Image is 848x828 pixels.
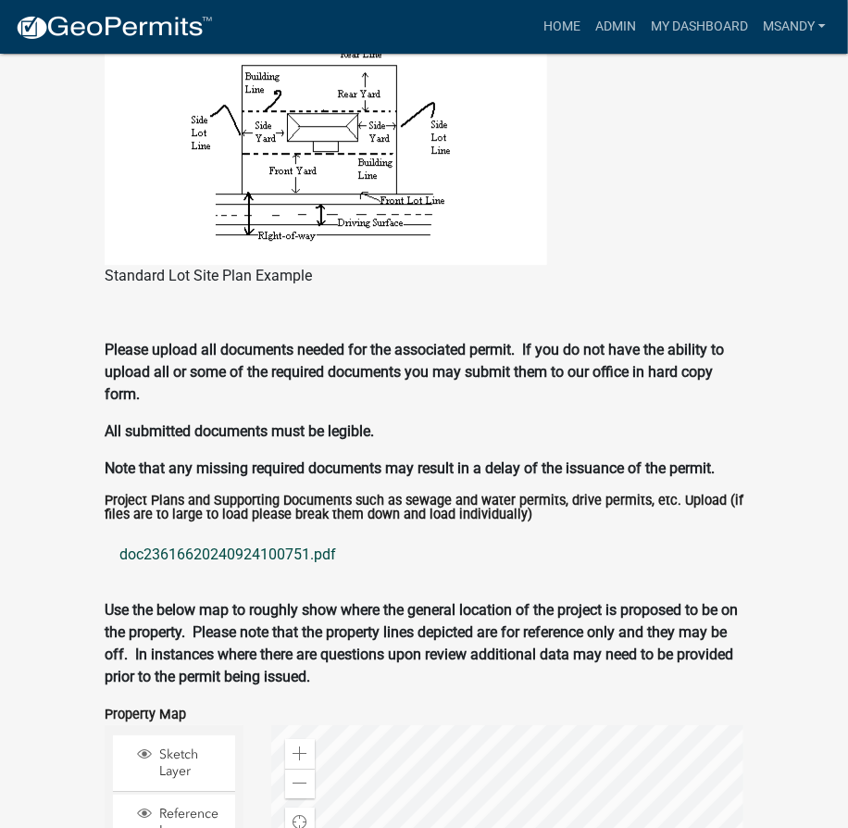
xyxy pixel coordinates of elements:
div: Sketch Layer [134,746,229,780]
a: doc23616620240924100751.pdf [105,533,743,577]
a: Home [536,9,588,44]
span: Sketch Layer [155,746,229,780]
strong: All submitted documents must be legible. [105,422,374,440]
div: Zoom out [285,769,315,798]
div: Zoom in [285,739,315,769]
strong: Use the below map to roughly show where the general location of the project is proposed to be on ... [105,601,738,685]
a: Admin [588,9,643,44]
label: Property Map [105,709,186,721]
strong: Note that any missing required documents may result in a delay of the issuance of the permit. [105,459,715,477]
li: Sketch Layer [113,735,235,792]
label: Project Plans and Supporting Documents such as sewage and water permits, drive permits, etc. Uplo... [105,495,743,521]
figcaption: Standard Lot Site Plan Example [105,265,743,287]
a: My Dashboard [643,9,755,44]
img: lot_setback_pics_f73b0f8a-4d41-487b-93b4-04c1c3089d74.bmp [105,25,547,265]
a: msandy [755,9,833,44]
strong: Please upload all documents needed for the associated permit. If you do not have the ability to u... [105,341,724,403]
